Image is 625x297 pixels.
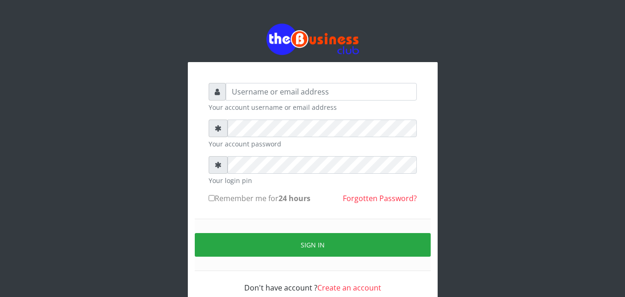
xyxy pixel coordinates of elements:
input: Username or email address [226,83,417,101]
label: Remember me for [209,193,310,204]
small: Your account username or email address [209,102,417,112]
small: Your login pin [209,176,417,185]
a: Create an account [317,283,381,293]
small: Your account password [209,139,417,149]
div: Don't have account ? [209,271,417,293]
a: Forgotten Password? [343,193,417,203]
b: 24 hours [278,193,310,203]
input: Remember me for24 hours [209,195,215,201]
button: Sign in [195,233,431,257]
